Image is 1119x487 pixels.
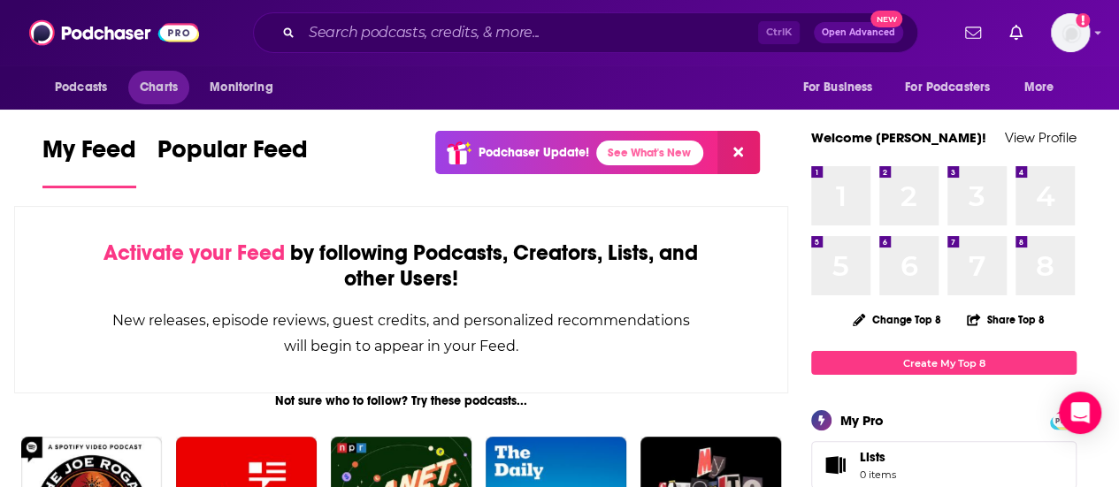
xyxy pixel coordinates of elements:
[1053,414,1074,427] span: PRO
[802,75,872,100] span: For Business
[814,22,903,43] button: Open AdvancedNew
[1051,13,1090,52] img: User Profile
[870,11,902,27] span: New
[1012,71,1077,104] button: open menu
[1059,392,1101,434] div: Open Intercom Messenger
[42,71,130,104] button: open menu
[29,16,199,49] img: Podchaser - Follow, Share and Rate Podcasts
[596,141,703,165] a: See What's New
[253,12,918,53] div: Search podcasts, credits, & more...
[1002,18,1030,48] a: Show notifications dropdown
[1005,129,1077,146] a: View Profile
[811,129,986,146] a: Welcome [PERSON_NAME]!
[1051,13,1090,52] button: Show profile menu
[811,351,1077,375] a: Create My Top 8
[302,19,758,47] input: Search podcasts, credits, & more...
[1053,413,1074,426] a: PRO
[840,412,884,429] div: My Pro
[140,75,178,100] span: Charts
[893,71,1016,104] button: open menu
[479,145,589,160] p: Podchaser Update!
[1051,13,1090,52] span: Logged in as melalv21
[42,134,136,175] span: My Feed
[14,393,788,408] div: Not sure who to follow? Try these podcasts...
[758,21,800,44] span: Ctrl K
[103,308,699,359] div: New releases, episode reviews, guest credits, and personalized recommendations will begin to appe...
[55,75,107,100] span: Podcasts
[860,449,885,465] span: Lists
[860,449,896,465] span: Lists
[210,75,272,100] span: Monitoring
[1076,13,1090,27] svg: Add a profile image
[822,28,895,37] span: Open Advanced
[128,71,188,104] a: Charts
[103,240,285,266] span: Activate your Feed
[958,18,988,48] a: Show notifications dropdown
[860,468,896,481] span: 0 items
[1024,75,1054,100] span: More
[157,134,308,175] span: Popular Feed
[790,71,894,104] button: open menu
[966,302,1046,337] button: Share Top 8
[103,240,699,292] div: by following Podcasts, Creators, Lists, and other Users!
[42,134,136,188] a: My Feed
[817,453,853,477] span: Lists
[842,308,952,331] button: Change Top 8
[905,75,990,100] span: For Podcasters
[197,71,295,104] button: open menu
[157,134,308,188] a: Popular Feed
